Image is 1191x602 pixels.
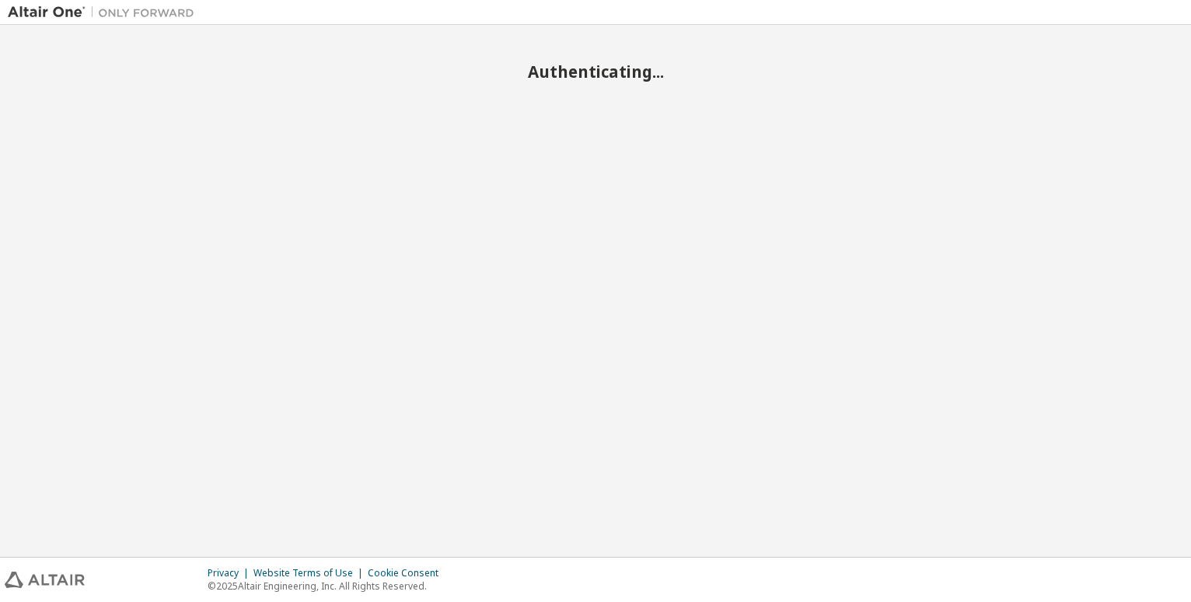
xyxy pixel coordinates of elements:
[8,5,202,20] img: Altair One
[208,567,253,579] div: Privacy
[253,567,368,579] div: Website Terms of Use
[208,579,448,593] p: © 2025 Altair Engineering, Inc. All Rights Reserved.
[5,572,85,588] img: altair_logo.svg
[8,61,1183,82] h2: Authenticating...
[368,567,448,579] div: Cookie Consent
